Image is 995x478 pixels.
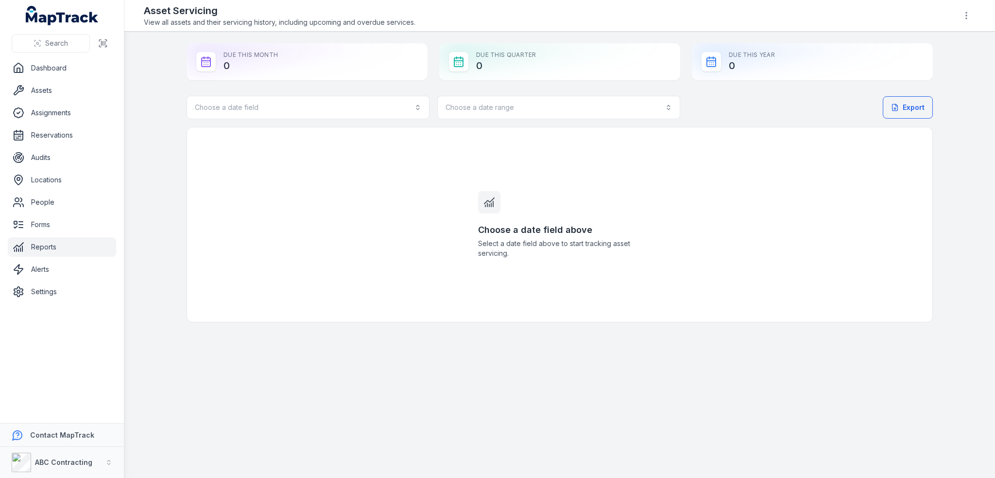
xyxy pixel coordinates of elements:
[12,34,90,53] button: Search
[35,458,92,466] strong: ABC Contracting
[8,215,116,234] a: Forms
[478,239,641,258] span: Select a date field above to start tracking asset servicing.
[8,260,116,279] a: Alerts
[478,223,641,237] h3: Choose a date field above
[883,96,933,119] button: Export
[437,96,680,119] button: Choose a date range
[144,18,415,27] span: View all assets and their servicing history, including upcoming and overdue services.
[8,81,116,100] a: Assets
[8,125,116,145] a: Reservations
[26,6,99,25] a: MapTrack
[45,38,68,48] span: Search
[30,431,94,439] strong: Contact MapTrack
[8,282,116,301] a: Settings
[144,4,415,18] h2: Asset Servicing
[8,58,116,78] a: Dashboard
[8,103,116,123] a: Assignments
[8,193,116,212] a: People
[8,170,116,190] a: Locations
[187,96,429,119] button: Choose a date field
[8,148,116,167] a: Audits
[8,237,116,257] a: Reports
